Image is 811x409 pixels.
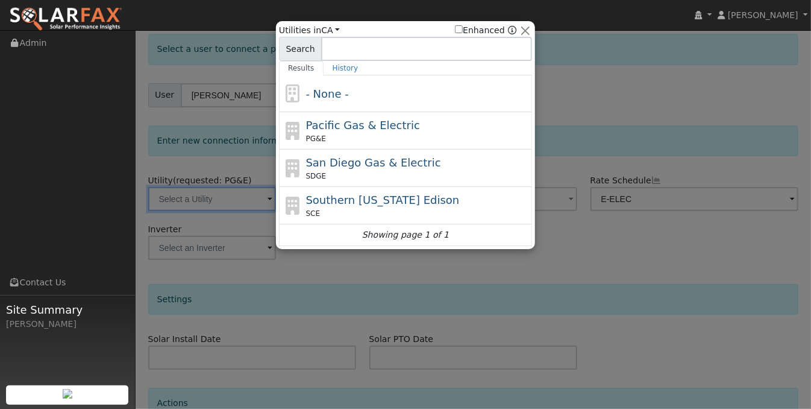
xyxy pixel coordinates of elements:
span: - None - [306,87,349,100]
a: CA [321,25,340,35]
label: Enhanced [455,24,505,37]
span: Search [279,37,322,61]
a: Results [279,61,324,75]
span: Utilities in [279,24,340,37]
span: Southern [US_STATE] Edison [306,194,460,206]
span: PG&E [306,133,326,144]
span: Site Summary [6,302,129,318]
span: SCE [306,208,321,219]
i: Showing page 1 of 1 [362,229,449,241]
div: [PERSON_NAME] [6,318,129,331]
a: Enhanced Providers [508,25,516,35]
span: [PERSON_NAME] [728,10,798,20]
img: SolarFax [9,7,122,32]
input: Enhanced [455,25,463,33]
a: History [324,61,368,75]
span: SDGE [306,171,327,182]
span: San Diego Gas & Electric [306,156,441,169]
img: retrieve [63,389,72,399]
span: Show enhanced providers [455,24,516,37]
span: Pacific Gas & Electric [306,119,420,132]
